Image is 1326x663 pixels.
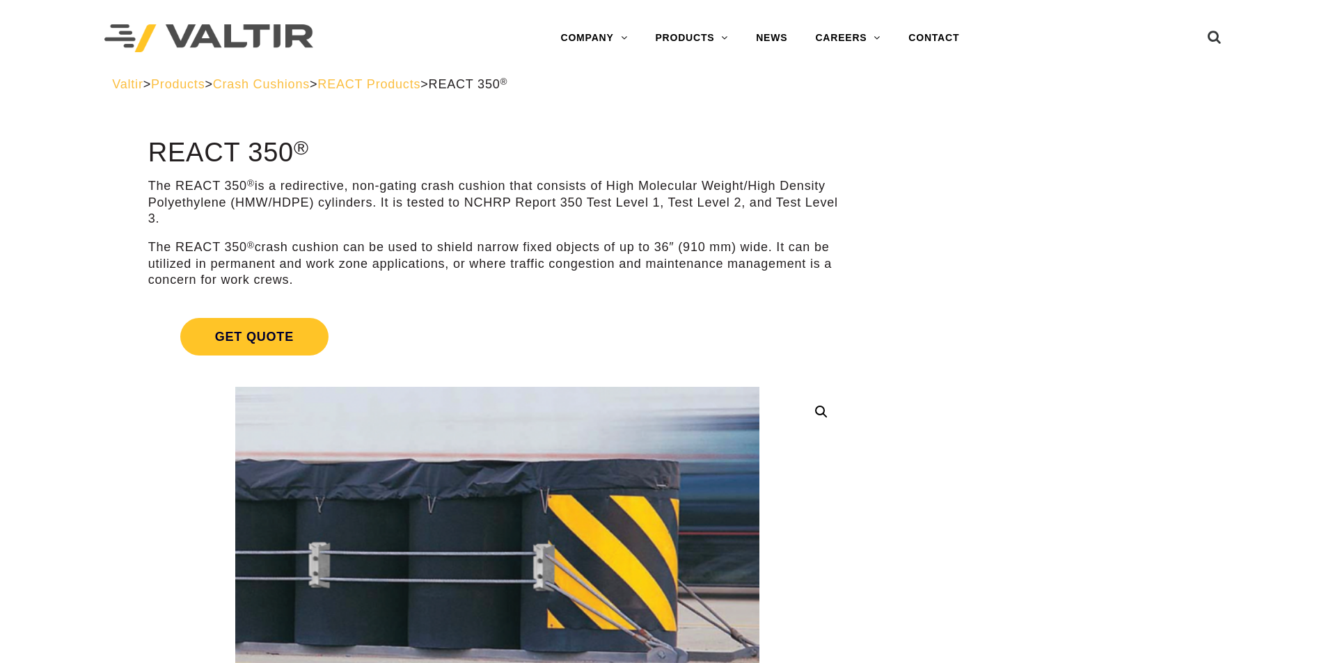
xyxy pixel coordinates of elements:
[500,77,508,87] sup: ®
[148,239,846,288] p: The REACT 350 crash cushion can be used to shield narrow fixed objects of up to 36″ (910 mm) wide...
[148,301,846,372] a: Get Quote
[546,24,641,52] a: COMPANY
[894,24,973,52] a: CONTACT
[294,136,309,159] sup: ®
[429,77,508,91] span: REACT 350
[801,24,894,52] a: CAREERS
[104,24,313,53] img: Valtir
[742,24,801,52] a: NEWS
[247,240,255,250] sup: ®
[247,178,255,189] sup: ®
[112,77,143,91] a: Valtir
[151,77,205,91] a: Products
[180,318,329,356] span: Get Quote
[317,77,420,91] a: REACT Products
[148,178,846,227] p: The REACT 350 is a redirective, non-gating crash cushion that consists of High Molecular Weight/H...
[213,77,310,91] a: Crash Cushions
[112,77,1214,93] div: > > > >
[641,24,742,52] a: PRODUCTS
[148,138,846,168] h1: REACT 350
